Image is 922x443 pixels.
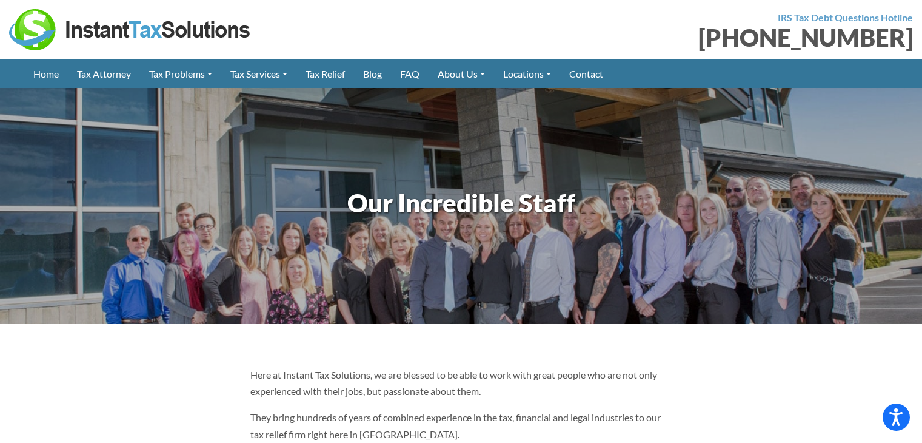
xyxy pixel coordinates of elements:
a: Tax Services [221,59,296,88]
a: Contact [560,59,612,88]
a: About Us [429,59,494,88]
a: Locations [494,59,560,88]
p: Here at Instant Tax Solutions, we are blessed to be able to work with great people who are not on... [250,367,672,399]
div: [PHONE_NUMBER] [470,25,914,50]
p: They bring hundreds of years of combined experience in the tax, financial and legal industries to... [250,409,672,442]
a: Tax Attorney [68,59,140,88]
a: Tax Relief [296,59,354,88]
img: Instant Tax Solutions Logo [9,9,252,50]
a: Home [24,59,68,88]
a: FAQ [391,59,429,88]
a: Blog [354,59,391,88]
strong: IRS Tax Debt Questions Hotline [778,12,913,23]
a: Tax Problems [140,59,221,88]
h1: Our Incredible Staff [30,185,892,221]
a: Instant Tax Solutions Logo [9,22,252,34]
